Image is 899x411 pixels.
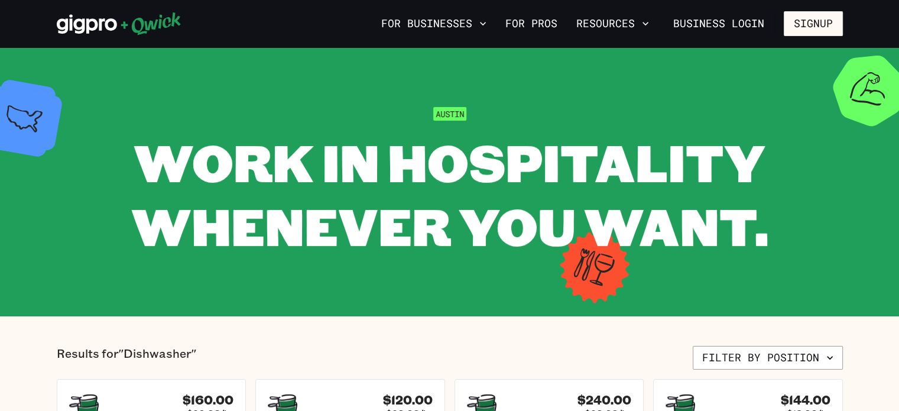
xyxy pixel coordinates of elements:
[577,393,631,407] h4: $240.00
[183,393,233,407] h4: $160.00
[131,128,768,260] span: WORK IN HOSPITALITY WHENEVER YOU WANT.
[383,393,433,407] h4: $120.00
[433,107,466,121] span: Austin
[784,11,843,36] button: Signup
[572,14,654,34] button: Resources
[693,346,843,370] button: Filter by position
[501,14,562,34] a: For Pros
[57,346,196,370] p: Results for "Dishwasher"
[781,393,830,407] h4: $144.00
[377,14,491,34] button: For Businesses
[663,11,774,36] a: Business Login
